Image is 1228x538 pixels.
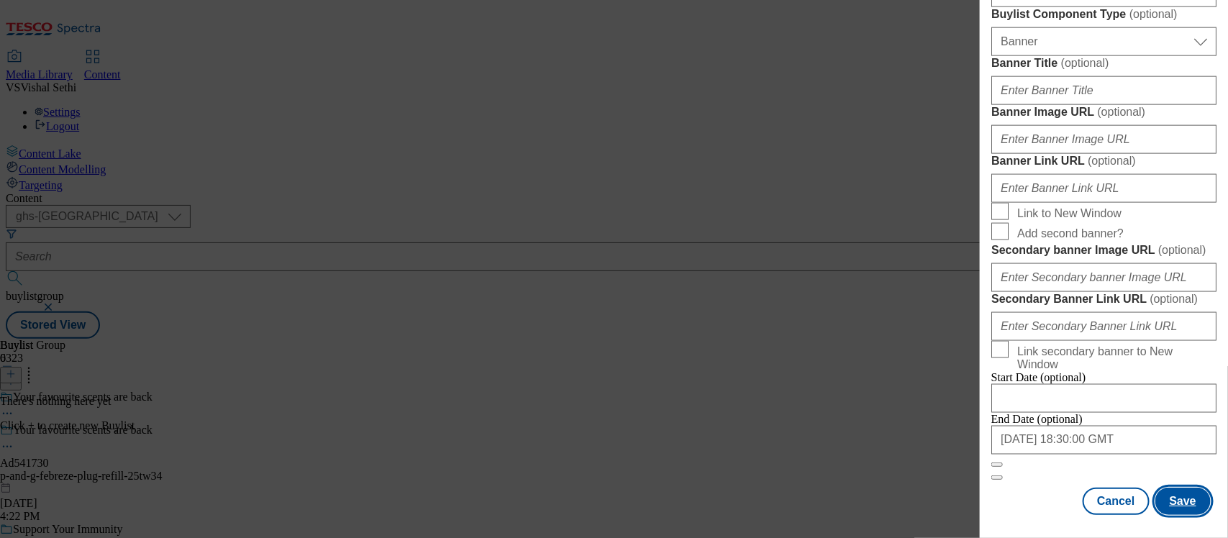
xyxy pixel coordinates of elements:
[991,243,1216,257] label: Secondary banner Image URL
[1129,8,1178,20] span: ( optional )
[991,263,1216,292] input: Enter Secondary banner Image URL
[1088,155,1136,167] span: ( optional )
[991,312,1216,341] input: Enter Secondary Banner Link URL
[991,371,1086,383] span: Start Date (optional)
[991,154,1216,168] label: Banner Link URL
[991,7,1216,22] label: Buylist Component Type
[991,384,1216,413] input: Enter Date
[1150,293,1198,305] span: ( optional )
[991,292,1216,306] label: Secondary Banner Link URL
[991,426,1216,455] input: Enter Date
[991,413,1083,425] span: End Date (optional)
[991,56,1216,70] label: Banner Title
[991,174,1216,203] input: Enter Banner Link URL
[1097,106,1145,118] span: ( optional )
[1155,488,1211,515] button: Save
[991,462,1003,467] button: Close
[1017,227,1124,240] span: Add second banner?
[1158,244,1206,256] span: ( optional )
[991,125,1216,154] input: Enter Banner Image URL
[1017,207,1122,220] span: Link to New Window
[1017,345,1211,371] span: Link secondary banner to New Window
[991,105,1216,119] label: Banner Image URL
[1083,488,1149,515] button: Cancel
[1061,57,1109,69] span: ( optional )
[991,76,1216,105] input: Enter Banner Title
